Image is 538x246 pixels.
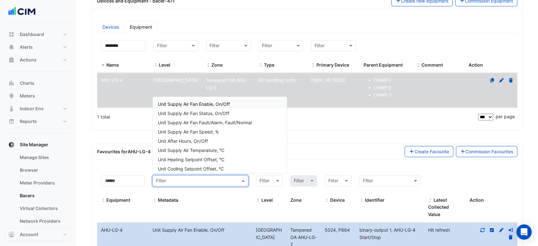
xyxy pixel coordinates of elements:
span: Level and Zone [256,198,260,203]
span: Level [153,63,158,68]
span: Parent Equipment [364,62,403,68]
div: Please select Filter first [287,175,321,186]
span: Latest value collected and stored in history [428,197,449,217]
span: Action [470,197,484,203]
a: Refresh [480,227,485,233]
span: Name [101,63,105,68]
div: AHU-LG-4 [97,227,149,234]
span: Unit Supply Air Fan Status [158,111,229,116]
span: Reports [20,118,37,125]
span: Alerts [20,44,33,50]
span: Unit After Hours [158,138,208,144]
span: Unit Heating Setpoint Offset [158,157,224,162]
span: Identifier: binary-output 1, Name: AHU-LG-4 Start/Stop [359,227,415,240]
a: Bacers [15,189,71,202]
span: Metadata [158,197,178,203]
span: Dashboard [20,31,44,38]
button: Reports [5,115,71,128]
span: Identifier [365,197,384,203]
app-icon: Charts [8,80,15,86]
span: Equipment [106,197,130,203]
app-icon: Reports [8,118,15,125]
strong: AHU-LG-4 [128,149,151,154]
span: Unit Cooling Setpoint Offset [158,166,224,171]
span: Equipment [101,198,105,203]
span: [GEOGRAPHIC_DATA] [153,77,198,83]
span: Device [330,197,345,203]
a: Equipment [124,21,158,33]
button: Alerts [5,41,71,54]
app-icon: Indoor Env [8,105,15,112]
span: BACnet ID: 5024, Name: P864 [325,227,350,233]
div: Options List [153,97,287,173]
div: 1 total [97,109,477,125]
span: Primary Device [311,63,315,68]
a: Meter Providers [15,177,71,189]
span: Comment [421,62,443,68]
span: P864, (ID 5024) [311,77,345,83]
span: Site Manager [20,141,48,148]
span: Unit Supply Air Temperature [158,148,224,153]
button: Site Manager [5,138,71,151]
app-icon: Dashboard [8,31,15,38]
span: Unit Supply Air Fan Speed [158,129,219,134]
div: Open Intercom Messenger [516,224,532,240]
span: Comment [416,63,421,68]
a: Full Edit [499,227,504,233]
span: Identifier [359,198,364,203]
a: Delete [508,77,514,83]
span: Metadata [152,198,157,203]
app-icon: Meters [8,93,15,99]
a: Virtual Collectors [15,202,71,215]
span: Type [264,62,274,68]
span: Air Handling Units [258,77,295,83]
a: Delete [508,235,513,240]
img: Company Logo [8,5,36,18]
div: Unit Supply Air Fan Enable, On/Off [149,227,252,234]
a: Move to different equipment [508,227,513,233]
span: for [121,149,151,154]
span: Level [159,62,170,68]
span: Latest Collected Value [428,198,433,203]
div: Favourites [97,148,151,155]
span: Level [261,197,273,203]
span: Tempered OA AHU-LG-2 [206,77,247,90]
span: Type [258,63,263,68]
span: Actions [20,57,37,63]
a: Edit [499,77,504,83]
app-icon: Alerts [8,44,15,50]
li: CHWP-3 [374,91,408,99]
a: Clone Equipment [489,77,495,83]
span: Unit Supply Air Fan Fault/Alarm [158,120,252,125]
a: Inline Edit [489,227,495,233]
app-icon: Actions [8,57,15,63]
a: Manage Sites [15,151,71,164]
span: per page [496,114,515,119]
a: Devices [97,21,124,33]
a: Browser [15,164,71,177]
span: Primary Device [316,62,349,68]
span: Indoor Env [20,105,44,112]
span: Account [20,231,38,238]
span: Name [106,62,119,68]
app-icon: Site Manager [8,141,15,148]
button: Actions [5,54,71,66]
span: Zone [290,197,301,203]
button: Account [5,228,71,241]
button: Indoor Env [5,102,71,115]
span: AHU-LG-4 [101,77,123,83]
a: Commission Favourites [456,146,518,157]
span: Zone [206,63,210,68]
a: Network Providers [15,215,71,228]
span: Device [325,198,329,203]
span: Action [469,62,483,68]
button: Dashboard [5,28,71,41]
span: Hit refresh [428,227,450,233]
li: CHWP-1 [374,77,408,84]
span: Charts [20,80,34,86]
span: Zone [211,62,223,68]
span: Unit Supply Air Fan Enable [158,101,230,107]
li: CHWP-2 [374,84,408,91]
span: Meters [20,93,35,99]
button: Charts [5,77,71,90]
